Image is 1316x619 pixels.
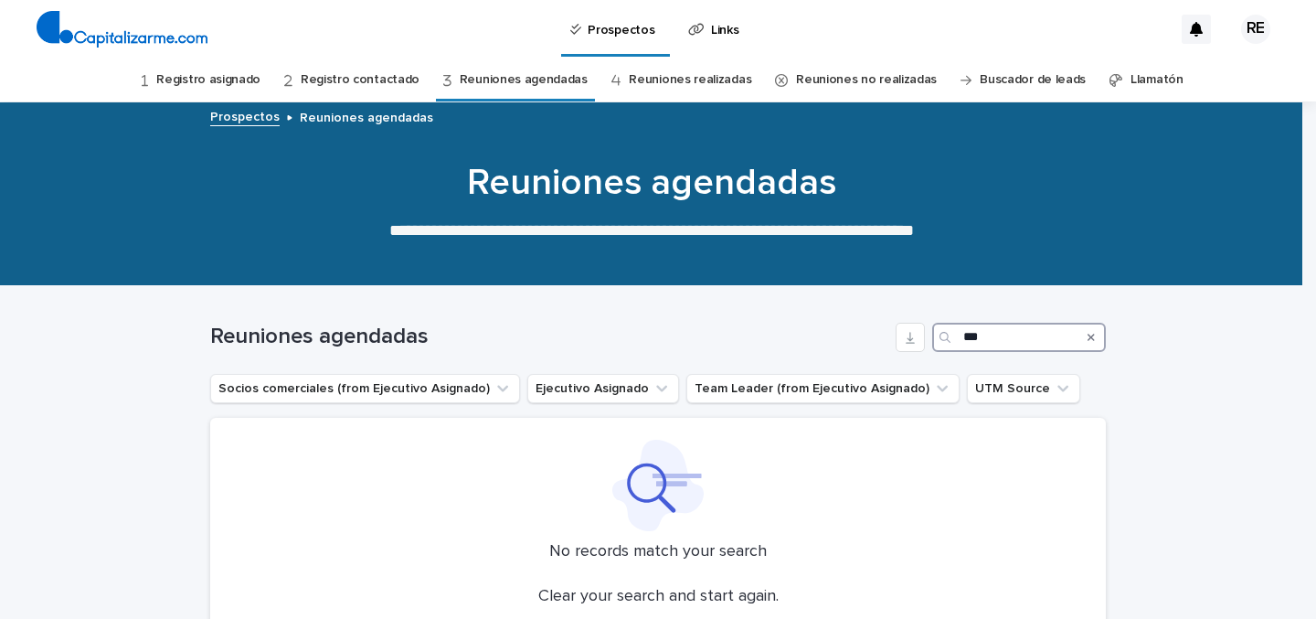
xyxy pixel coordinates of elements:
button: UTM Source [967,374,1080,403]
a: Registro asignado [156,59,260,101]
a: Buscador de leads [980,59,1086,101]
h1: Reuniones agendadas [210,324,888,350]
a: Reuniones realizadas [629,59,751,101]
p: Clear your search and start again. [538,587,779,607]
a: Prospectos [210,105,280,126]
p: No records match your search [232,542,1084,562]
button: Socios comerciales (from Ejecutivo Asignado) [210,374,520,403]
a: Reuniones no realizadas [796,59,937,101]
a: Llamatón [1130,59,1183,101]
a: Registro contactado [301,59,419,101]
button: Ejecutivo Asignado [527,374,679,403]
input: Search [932,323,1106,352]
p: Reuniones agendadas [300,106,433,126]
button: Team Leader (from Ejecutivo Asignado) [686,374,960,403]
div: RE [1241,15,1270,44]
a: Reuniones agendadas [460,59,588,101]
img: 4arMvv9wSvmHTHbXwTim [37,11,207,48]
h1: Reuniones agendadas [204,161,1099,205]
